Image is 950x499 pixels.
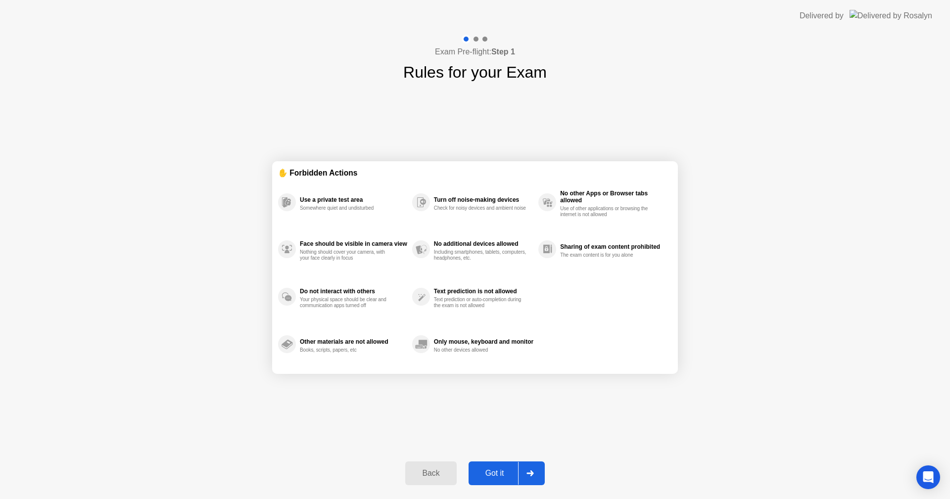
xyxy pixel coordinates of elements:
[800,10,844,22] div: Delivered by
[472,469,518,478] div: Got it
[850,10,932,21] img: Delivered by Rosalyn
[278,167,672,179] div: ✋ Forbidden Actions
[560,206,654,218] div: Use of other applications or browsing the internet is not allowed
[403,60,547,84] h1: Rules for your Exam
[916,465,940,489] div: Open Intercom Messenger
[434,196,533,203] div: Turn off noise-making devices
[300,196,407,203] div: Use a private test area
[434,297,527,309] div: Text prediction or auto-completion during the exam is not allowed
[560,190,667,204] div: No other Apps or Browser tabs allowed
[405,461,456,485] button: Back
[434,240,533,247] div: No additional devices allowed
[434,249,527,261] div: Including smartphones, tablets, computers, headphones, etc.
[300,205,393,211] div: Somewhere quiet and undisturbed
[300,347,393,353] div: Books, scripts, papers, etc
[560,252,654,258] div: The exam content is for you alone
[300,297,393,309] div: Your physical space should be clear and communication apps turned off
[408,469,453,478] div: Back
[300,288,407,295] div: Do not interact with others
[435,46,515,58] h4: Exam Pre-flight:
[560,243,667,250] div: Sharing of exam content prohibited
[491,47,515,56] b: Step 1
[434,205,527,211] div: Check for noisy devices and ambient noise
[300,240,407,247] div: Face should be visible in camera view
[300,338,407,345] div: Other materials are not allowed
[434,338,533,345] div: Only mouse, keyboard and monitor
[434,288,533,295] div: Text prediction is not allowed
[434,347,527,353] div: No other devices allowed
[469,461,545,485] button: Got it
[300,249,393,261] div: Nothing should cover your camera, with your face clearly in focus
